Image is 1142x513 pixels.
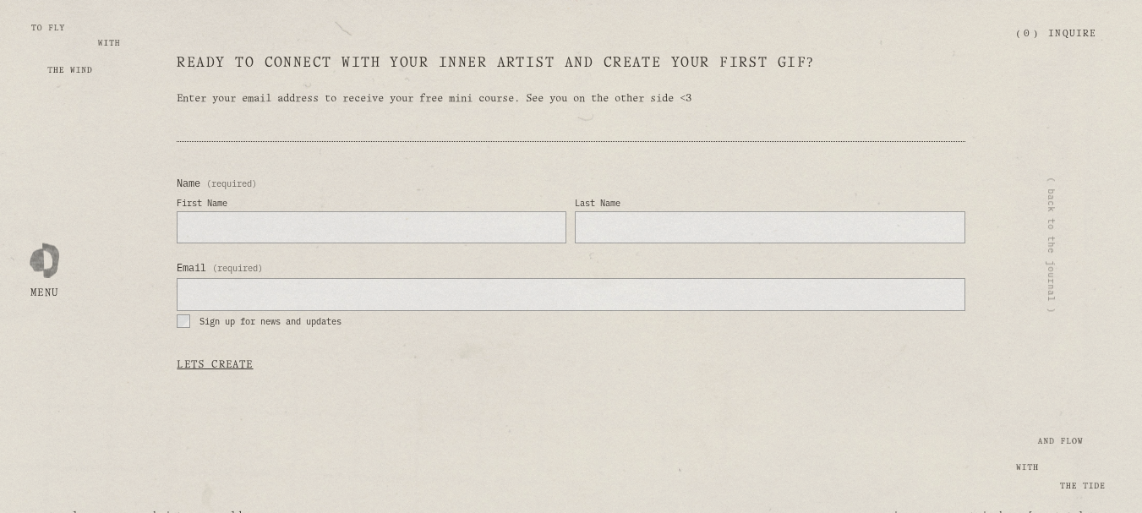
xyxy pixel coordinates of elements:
[212,262,263,275] span: (required)
[1046,177,1058,314] a: ( back to the journal )
[575,197,964,211] div: Last Name
[1024,30,1030,38] span: 0
[177,92,964,106] p: Enter your email address to receive your free mini course. See you on the other side <3
[1017,28,1037,41] a: 0 items in cart
[177,176,200,190] span: Name
[1034,30,1037,38] span: )
[177,360,253,369] span: LETS CREATE
[1017,30,1020,38] span: (
[177,314,190,328] input: Sign up for news and updates
[177,197,566,211] div: First Name
[199,315,342,328] span: Sign up for news and updates
[177,349,253,381] button: LETS CREATELETS CREATE
[177,260,206,275] span: Email
[1048,19,1096,49] a: Inquire
[206,179,257,188] span: (required)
